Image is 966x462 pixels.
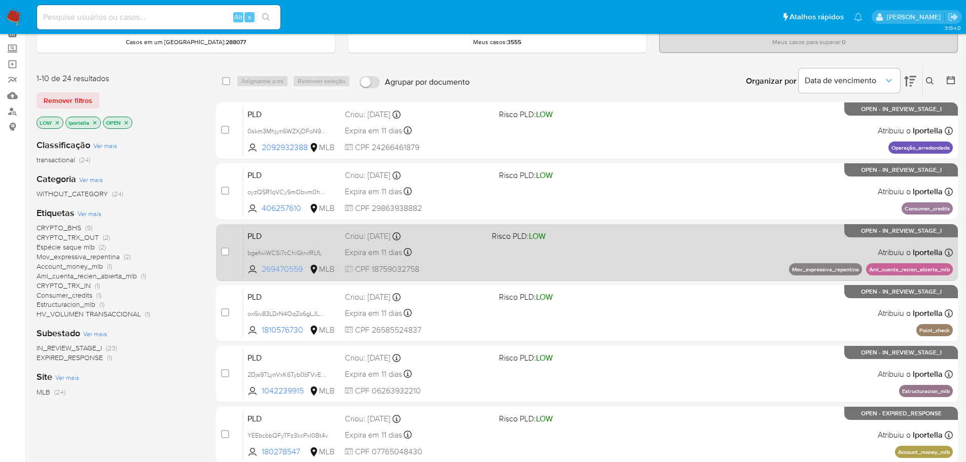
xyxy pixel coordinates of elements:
span: Alt [234,12,242,22]
a: Notificações [854,13,863,21]
button: search-icon [256,10,276,24]
p: lucas.portella@mercadolivre.com [887,12,944,22]
a: Sair [948,12,958,22]
span: 3.154.0 [945,24,961,32]
span: s [248,12,251,22]
span: Atalhos rápidos [790,12,844,22]
input: Pesquise usuários ou casos... [37,11,280,24]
